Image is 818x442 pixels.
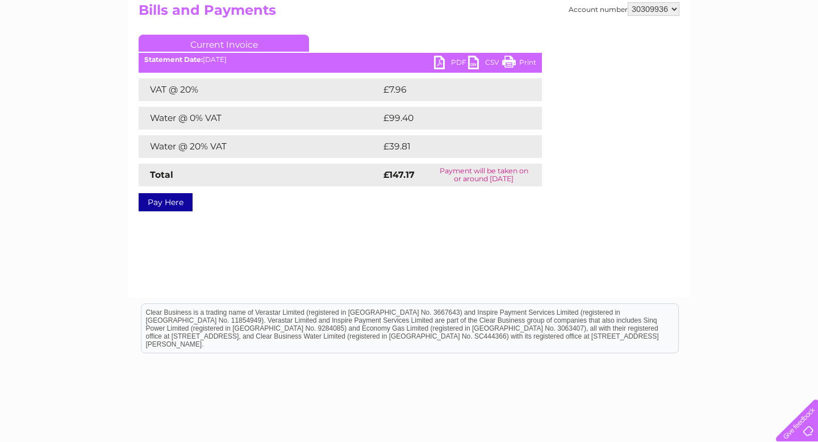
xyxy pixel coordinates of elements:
[139,135,381,158] td: Water @ 20% VAT
[468,56,502,72] a: CSV
[139,2,679,24] h2: Bills and Payments
[139,107,381,130] td: Water @ 0% VAT
[383,169,415,180] strong: £147.17
[381,107,520,130] td: £99.40
[719,48,736,57] a: Blog
[139,56,542,64] div: [DATE]
[742,48,770,57] a: Contact
[426,164,542,186] td: Payment will be taken on or around [DATE]
[28,30,86,64] img: logo.png
[678,48,712,57] a: Telecoms
[150,169,173,180] strong: Total
[381,78,515,101] td: £7.96
[569,2,679,16] div: Account number
[139,35,309,52] a: Current Invoice
[434,56,468,72] a: PDF
[141,6,678,55] div: Clear Business is a trading name of Verastar Limited (registered in [GEOGRAPHIC_DATA] No. 3667643...
[618,48,640,57] a: Water
[502,56,536,72] a: Print
[604,6,682,20] a: 0333 014 3131
[139,78,381,101] td: VAT @ 20%
[781,48,807,57] a: Log out
[144,55,203,64] b: Statement Date:
[381,135,518,158] td: £39.81
[646,48,671,57] a: Energy
[139,193,193,211] a: Pay Here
